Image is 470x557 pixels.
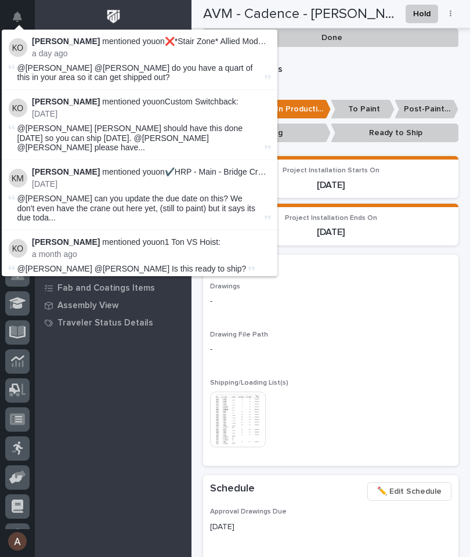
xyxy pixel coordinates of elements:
span: Project Installation Ends On [285,215,377,222]
p: mentioned you on : [32,237,270,247]
a: Fab and Coatings Items [35,279,191,296]
img: Ken Overmyer [9,99,27,117]
img: Ken Overmyer [9,239,27,258]
p: [DATE] [210,180,451,191]
p: a day ago [32,49,270,59]
p: In Production [267,100,331,119]
a: ❌*Stair Zone* Allied Modular - Allied Modular Building Systems - Guardrail 1 [165,37,442,46]
span: Project Installation Starts On [283,167,379,174]
a: Assembly View [35,296,191,314]
span: Shipping/Loading List(s) [210,379,288,386]
div: Notifications [15,12,30,30]
p: To Paint [331,100,395,119]
strong: [PERSON_NAME] [32,37,100,46]
p: - [210,295,451,308]
img: Workspace Logo [103,6,124,27]
span: Drawings [210,283,240,290]
p: [DATE] [210,227,451,238]
span: @[PERSON_NAME] can you update the due date on this? We don't even have the crane out here yet, (s... [17,194,262,223]
span: @[PERSON_NAME] [PERSON_NAME] should have this done [DATE] so you can ship [DATE]. @[PERSON_NAME] ... [17,124,262,153]
p: mentioned you on : [32,37,270,46]
p: Post-Paint Assembly [395,100,458,119]
button: Notifications [5,5,30,29]
p: mentioned you on : [32,167,270,177]
p: mentioned you on : [32,97,270,107]
p: - [210,343,212,356]
strong: [PERSON_NAME] [32,97,100,106]
p: Assembly View [57,301,118,311]
p: [DATE] [32,109,270,119]
button: ✏️ Edit Schedule [367,482,451,501]
p: [DATE] [210,521,451,533]
p: Production Status [203,64,458,75]
a: 1 Ton VS Hoist [165,237,218,247]
h2: Schedule [210,482,255,496]
img: Kyle Miller [9,169,27,187]
p: Traveler Status Details [57,318,153,328]
strong: [PERSON_NAME] [32,167,100,176]
span: @[PERSON_NAME] @[PERSON_NAME] do you have a quart of this in your area so it can get shipped out? [17,63,253,82]
button: users-avatar [5,529,30,554]
img: Ken Overmyer [9,38,27,57]
p: Fab and Coatings Items [57,283,155,294]
a: Custom Switchback [165,97,236,106]
strong: [PERSON_NAME] [32,237,100,247]
span: @[PERSON_NAME] @[PERSON_NAME] Is this ready to ship? [17,264,247,273]
a: Traveler Status Details [35,314,191,331]
p: a month ago [32,249,270,259]
p: [DATE] [32,179,270,189]
button: Hold [406,5,438,23]
a: ✔️HRP - Main - Bridge Crane [165,167,272,176]
span: ✏️ Edit Schedule [377,484,442,498]
span: Drawing File Path [210,331,268,338]
p: Ready to Ship [331,124,458,143]
span: Approval Drawings Due [210,508,287,515]
span: Hold [413,7,431,21]
p: Done [203,28,458,48]
h2: AVM - Cadence - [PERSON_NAME] [203,6,396,23]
